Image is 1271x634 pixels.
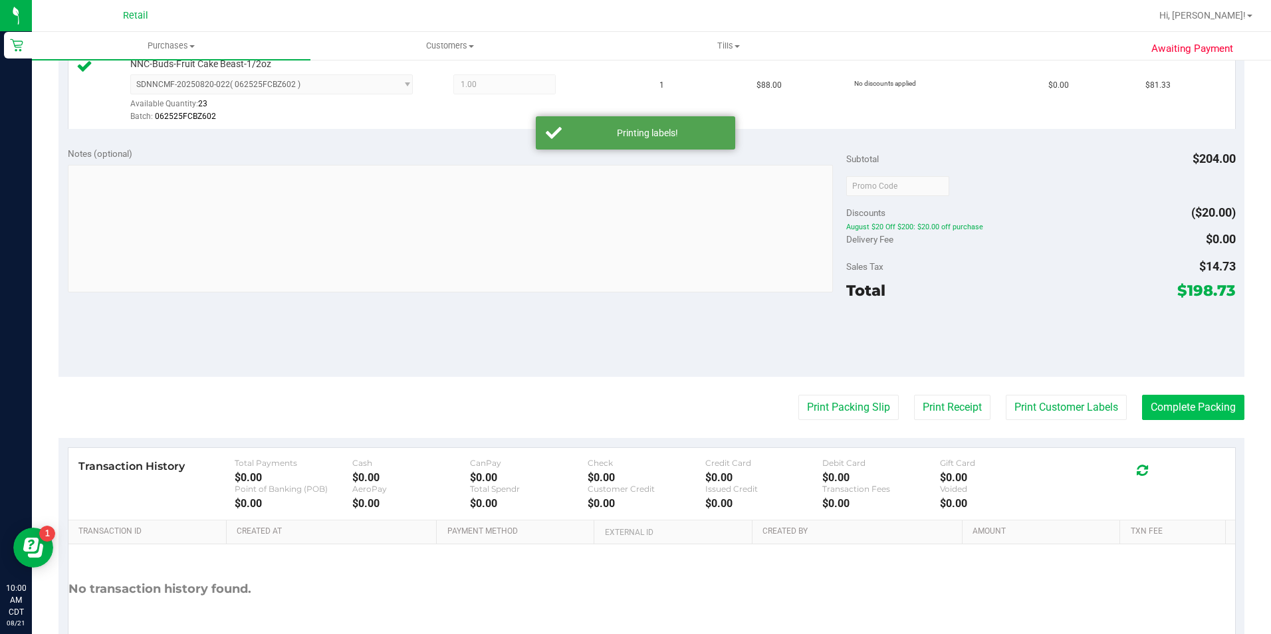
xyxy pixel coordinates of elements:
[822,471,940,484] div: $0.00
[1142,395,1244,420] button: Complete Packing
[846,261,883,272] span: Sales Tax
[940,497,1058,510] div: $0.00
[1131,526,1220,537] a: Txn Fee
[588,471,705,484] div: $0.00
[914,395,990,420] button: Print Receipt
[1199,259,1236,273] span: $14.73
[1048,79,1069,92] span: $0.00
[756,79,782,92] span: $88.00
[973,526,1115,537] a: Amount
[822,484,940,494] div: Transaction Fees
[594,520,751,544] th: External ID
[854,80,916,87] span: No discounts applied
[1206,232,1236,246] span: $0.00
[235,497,352,510] div: $0.00
[235,458,352,468] div: Total Payments
[352,458,470,468] div: Cash
[155,112,216,121] span: 062525FCBZ602
[310,32,589,60] a: Customers
[1145,79,1171,92] span: $81.33
[846,281,885,300] span: Total
[311,40,588,52] span: Customers
[68,544,251,634] div: No transaction history found.
[123,10,148,21] span: Retail
[846,154,879,164] span: Subtotal
[235,484,352,494] div: Point of Banking (POB)
[846,223,1236,232] span: August $20 Off $200: $20.00 off purchase
[762,526,957,537] a: Created By
[352,471,470,484] div: $0.00
[198,99,207,108] span: 23
[32,40,310,52] span: Purchases
[470,497,588,510] div: $0.00
[588,458,705,468] div: Check
[130,112,153,121] span: Batch:
[32,32,310,60] a: Purchases
[237,526,431,537] a: Created At
[940,471,1058,484] div: $0.00
[846,176,949,196] input: Promo Code
[1151,41,1233,56] span: Awaiting Payment
[130,58,271,70] span: NNC-Buds-Fruit Cake Beast-1/2oz
[352,484,470,494] div: AeroPay
[1193,152,1236,165] span: $204.00
[705,471,823,484] div: $0.00
[1177,281,1236,300] span: $198.73
[1006,395,1127,420] button: Print Customer Labels
[822,458,940,468] div: Debit Card
[1159,10,1246,21] span: Hi, [PERSON_NAME]!
[6,582,26,618] p: 10:00 AM CDT
[705,497,823,510] div: $0.00
[78,526,221,537] a: Transaction ID
[447,526,590,537] a: Payment Method
[470,484,588,494] div: Total Spendr
[705,458,823,468] div: Credit Card
[470,458,588,468] div: CanPay
[39,526,55,542] iframe: Resource center unread badge
[569,126,725,140] div: Printing labels!
[822,497,940,510] div: $0.00
[6,618,26,628] p: 08/21
[470,471,588,484] div: $0.00
[13,528,53,568] iframe: Resource center
[846,234,893,245] span: Delivery Fee
[1191,205,1236,219] span: ($20.00)
[705,484,823,494] div: Issued Credit
[10,39,23,52] inline-svg: Retail
[940,458,1058,468] div: Gift Card
[235,471,352,484] div: $0.00
[352,497,470,510] div: $0.00
[68,148,132,159] span: Notes (optional)
[940,484,1058,494] div: Voided
[588,497,705,510] div: $0.00
[130,94,428,120] div: Available Quantity:
[588,484,705,494] div: Customer Credit
[846,201,885,225] span: Discounts
[798,395,899,420] button: Print Packing Slip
